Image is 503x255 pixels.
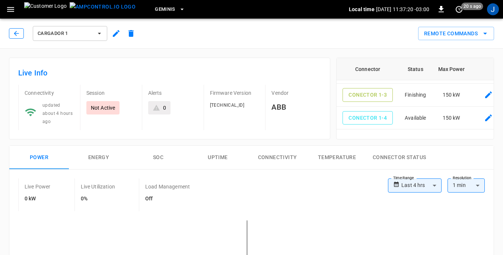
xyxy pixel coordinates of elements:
button: SOC [128,146,188,170]
p: Not Active [91,104,115,112]
p: Connectivity [25,89,74,97]
td: 150 kW [432,107,471,130]
button: Connector Status [367,146,432,170]
td: Available [399,107,432,130]
p: Session [86,89,136,97]
h6: Live Info [18,67,321,79]
label: Resolution [453,175,471,181]
button: Uptime [188,146,248,170]
img: ampcontrol.io logo [70,2,136,12]
button: Conector 1-4 [343,111,393,125]
th: Max Power [432,58,471,80]
p: Alerts [148,89,198,97]
span: Cargador 1 [38,29,93,38]
button: Connectivity [248,146,307,170]
span: updated about 4 hours ago [42,103,73,124]
th: Status [399,58,432,80]
h6: 0 kW [25,195,51,203]
button: Temperature [307,146,367,170]
div: 1 min [448,178,485,193]
h6: ABB [271,101,321,113]
button: set refresh interval [453,3,465,15]
button: Conector 1-3 [343,88,393,102]
span: [TECHNICAL_ID] [210,103,245,108]
button: Remote Commands [418,27,494,41]
button: Energy [69,146,128,170]
p: Live Power [25,183,51,190]
h6: 0% [81,195,115,203]
p: [DATE] 11:37:20 -03:00 [376,6,429,13]
label: Time Range [393,175,414,181]
span: 20 s ago [461,3,483,10]
button: Geminis [152,2,188,17]
th: Connector [337,58,399,80]
div: 0 [163,104,166,112]
div: Last 4 hrs [401,178,442,193]
td: 150 kW [432,84,471,107]
button: Cargador 1 [33,26,107,41]
div: profile-icon [487,3,499,15]
button: Power [9,146,69,170]
p: Vendor [271,89,321,97]
img: Customer Logo [24,2,67,16]
p: Local time [349,6,375,13]
td: Finishing [399,84,432,107]
h6: Off [145,195,190,203]
span: Geminis [155,5,175,14]
p: Load Management [145,183,190,190]
p: Firmware Version [210,89,260,97]
div: remote commands options [418,27,494,41]
p: Live Utilization [81,183,115,190]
